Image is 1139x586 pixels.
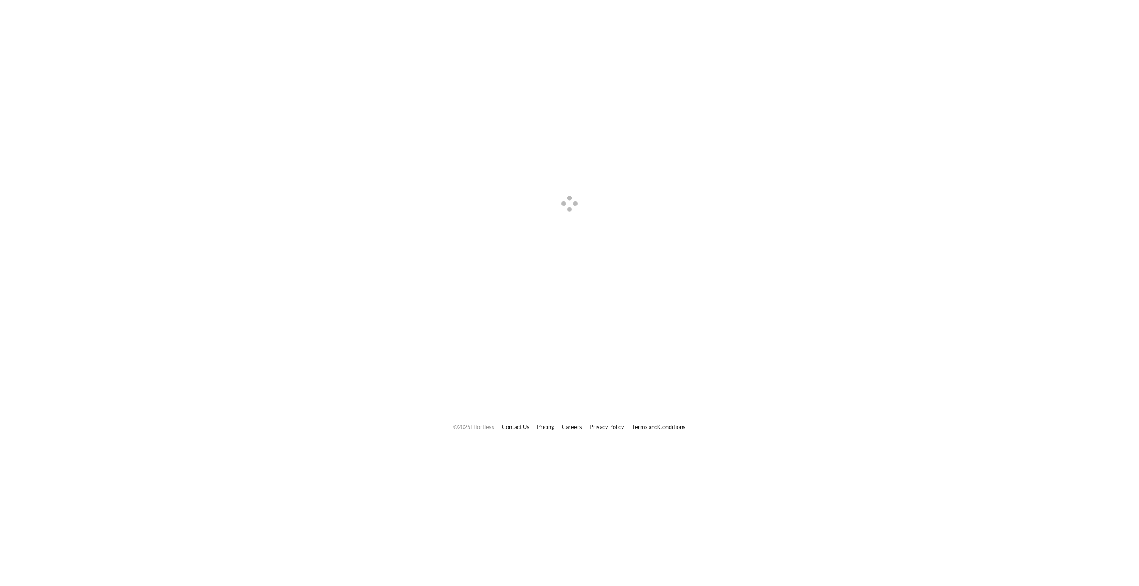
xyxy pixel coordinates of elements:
span: © 2025 Effortless [453,423,494,430]
a: Careers [562,423,582,430]
a: Pricing [537,423,554,430]
a: Terms and Conditions [632,423,686,430]
a: Privacy Policy [590,423,624,430]
a: Contact Us [502,423,529,430]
